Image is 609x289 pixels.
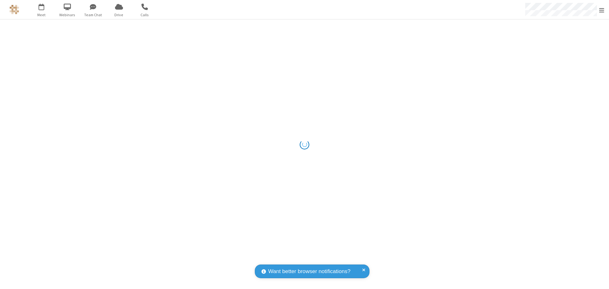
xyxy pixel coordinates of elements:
[268,267,350,276] span: Want better browser notifications?
[81,12,105,18] span: Team Chat
[107,12,131,18] span: Drive
[30,12,54,18] span: Meet
[133,12,157,18] span: Calls
[55,12,79,18] span: Webinars
[10,5,19,14] img: QA Selenium DO NOT DELETE OR CHANGE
